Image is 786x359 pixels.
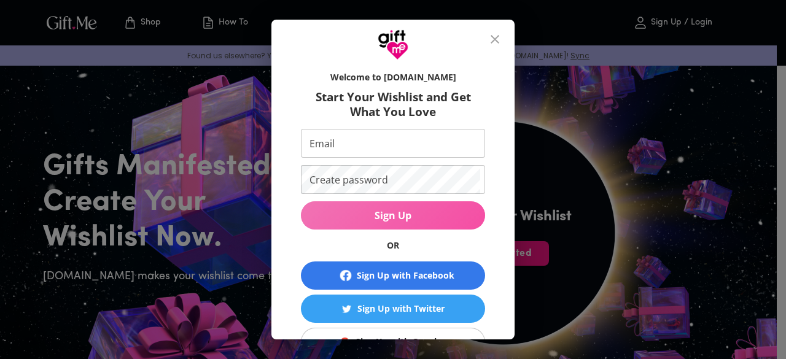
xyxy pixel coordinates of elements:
button: Sign Up with GoogleSign Up with Google [301,328,485,356]
img: Sign Up with Google [340,338,349,347]
div: Sign Up with Twitter [357,302,445,315]
img: Sign Up with Twitter [342,304,351,314]
img: GiftMe Logo [378,29,408,60]
h6: OR [301,239,485,252]
h6: Start Your Wishlist and Get What You Love [301,90,485,119]
div: Sign Up with Google [356,335,442,349]
button: Sign Up with TwitterSign Up with Twitter [301,295,485,323]
button: Sign Up with Facebook [301,261,485,290]
h6: Welcome to [DOMAIN_NAME] [301,71,485,83]
button: Sign Up [301,201,485,230]
div: Sign Up with Facebook [357,269,454,282]
button: close [480,25,510,54]
span: Sign Up [301,209,485,222]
